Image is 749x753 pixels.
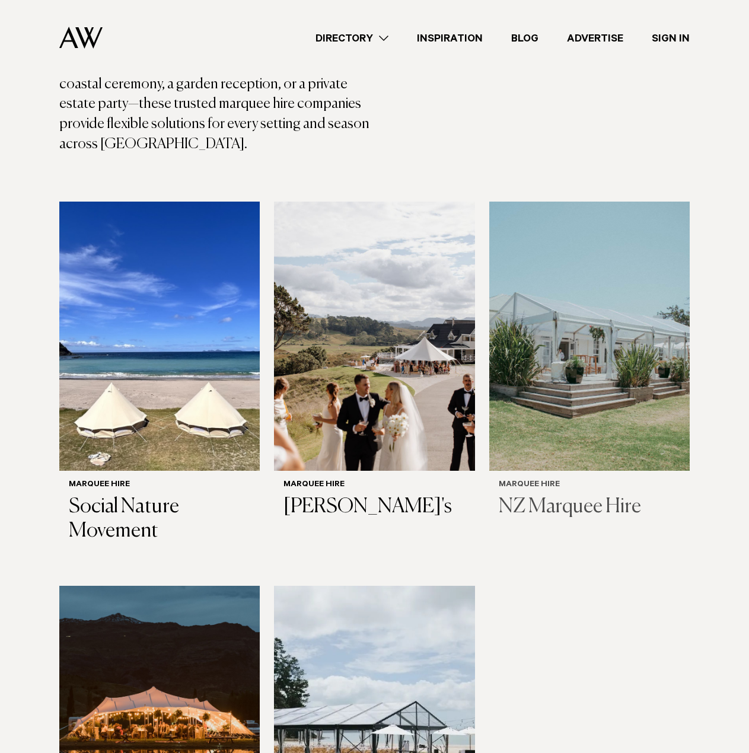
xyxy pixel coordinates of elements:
h6: Marquee Hire [283,480,465,490]
h3: NZ Marquee Hire [499,495,680,519]
a: Auckland Weddings Marquee Hire | NZ Marquee Hire Marquee Hire NZ Marquee Hire [489,202,690,529]
img: Auckland Weddings Marquee Hire | Social Nature Movement [59,202,260,471]
h6: Marquee Hire [69,480,250,490]
a: Advertise [553,30,638,46]
h6: Marquee Hire [499,480,680,490]
h3: [PERSON_NAME]'s [283,495,465,519]
a: Inspiration [403,30,497,46]
p: Marquee hire gives you the freedom to choose your location, design your layout and create the cel... [59,15,375,154]
a: Auckland Weddings Marquee Hire | Social Nature Movement Marquee Hire Social Nature Movement [59,202,260,553]
a: Directory [301,30,403,46]
img: Auckland Weddings Marquee Hire | NZ Marquee Hire [489,202,690,471]
img: Auckland Weddings Logo [59,27,103,49]
img: Auckland Weddings Marquee Hire | Lucy's [274,202,474,471]
a: Sign In [638,30,704,46]
h3: Social Nature Movement [69,495,250,544]
a: Auckland Weddings Marquee Hire | Lucy's Marquee Hire [PERSON_NAME]'s [274,202,474,528]
a: Blog [497,30,553,46]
